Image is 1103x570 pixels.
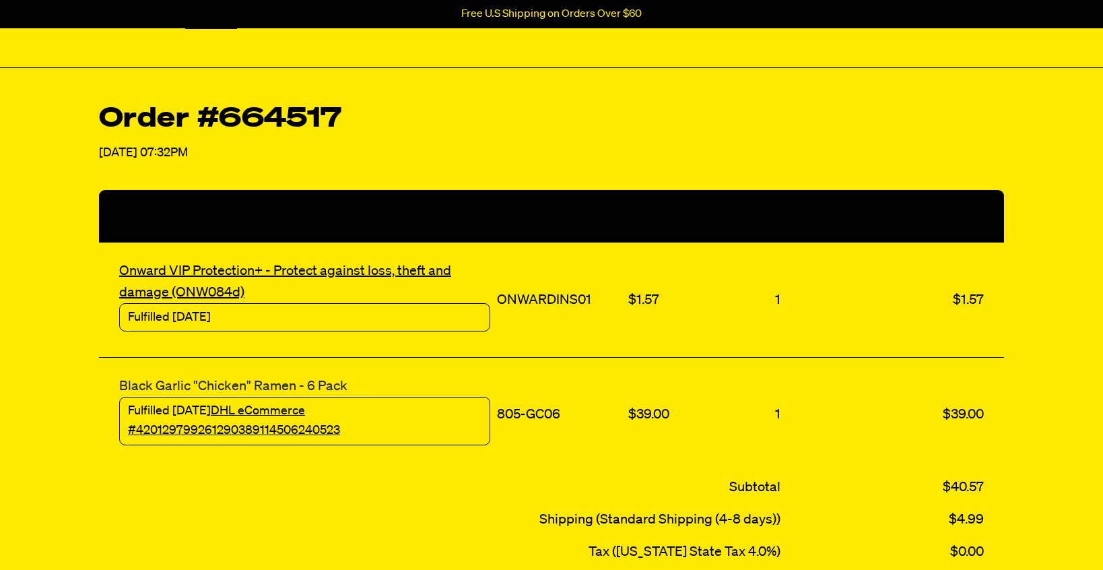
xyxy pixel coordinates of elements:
[99,144,1004,163] p: [DATE] 07:32PM
[784,190,1004,243] th: Total
[494,243,625,358] td: ONWARDINS01
[119,303,490,332] div: Fulfilled [DATE]
[784,471,1004,503] td: $40.57
[494,190,625,243] th: SKU
[461,8,642,20] p: Free U.S Shipping on Orders Over $60
[625,243,687,358] td: $1.57
[119,397,490,445] div: Fulfilled [DATE]
[128,405,340,437] a: DHL eCommerce #420129799261290389114506240523
[99,503,784,536] td: Shipping (Standard Shipping (4-8 days))
[784,243,1004,358] td: $1.57
[625,190,687,243] th: Price
[688,243,784,358] td: 1
[99,190,494,243] th: Product
[784,358,1004,471] td: $39.00
[688,190,784,243] th: Quantity
[688,358,784,471] td: 1
[494,358,625,471] td: 805-GC06
[99,106,1004,133] h2: Order #664517
[99,471,784,503] td: Subtotal
[119,379,347,393] a: Black Garlic "Chicken" Ramen - 6 Pack
[119,264,451,299] a: Onward VIP Protection+ - Protect against loss, theft and damage (ONW084d)
[784,503,1004,536] td: $4.99
[99,536,784,568] td: Tax ([US_STATE] State Tax 4.0%)
[784,536,1004,568] td: $0.00
[625,358,687,471] td: $39.00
